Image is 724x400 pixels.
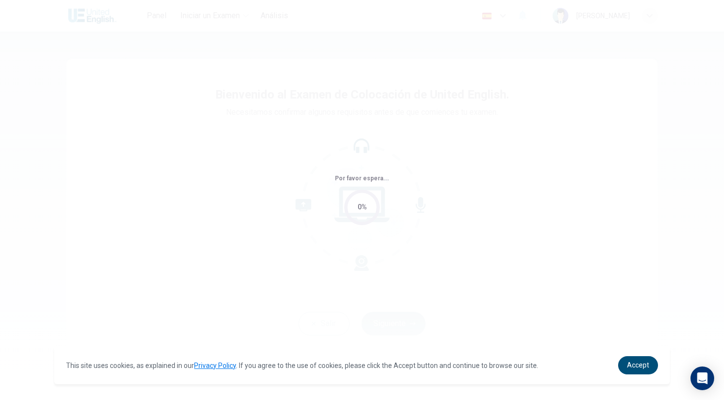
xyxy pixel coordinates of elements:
span: Accept [627,361,649,369]
div: 0% [358,201,367,213]
div: Open Intercom Messenger [691,367,714,390]
a: Privacy Policy [194,362,236,369]
div: cookieconsent [54,346,670,384]
span: Por favor espera... [335,175,389,182]
a: dismiss cookie message [618,356,658,374]
span: This site uses cookies, as explained in our . If you agree to the use of cookies, please click th... [66,362,538,369]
